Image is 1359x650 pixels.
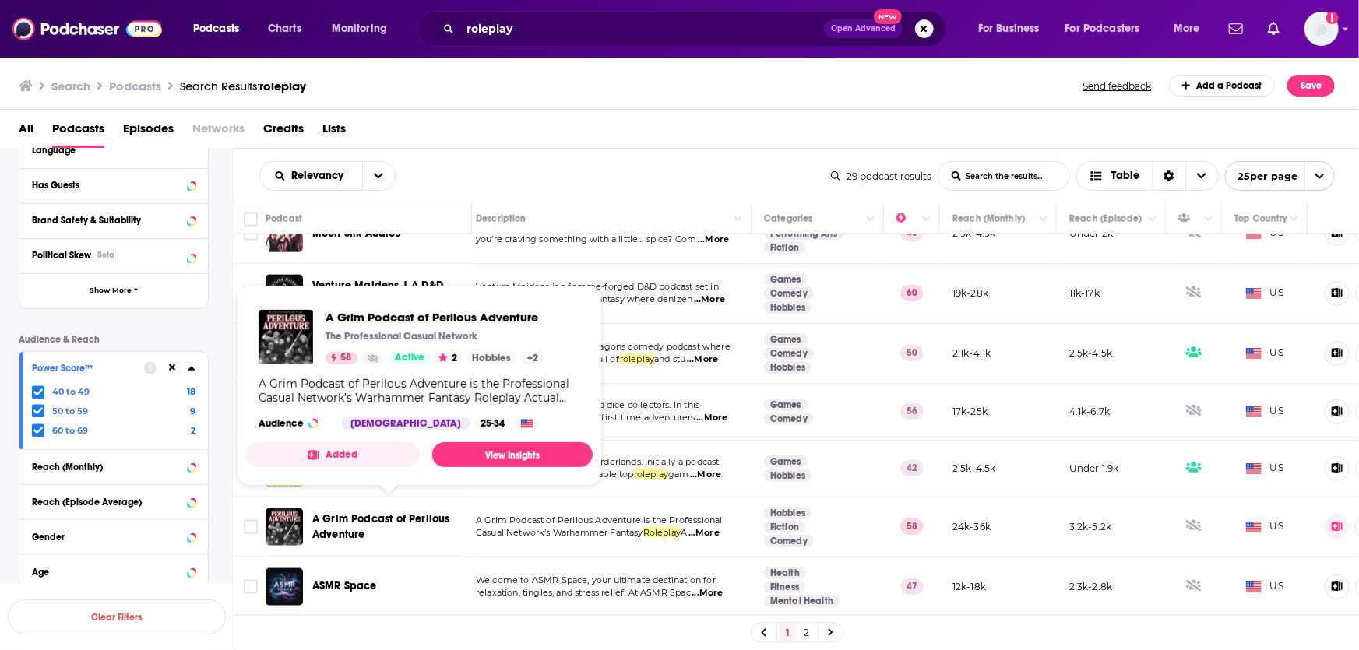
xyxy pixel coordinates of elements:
span: roleplay [634,469,668,480]
p: The Professional Casual Network [326,330,477,343]
span: ...More [694,293,725,306]
button: Language [32,140,195,160]
span: Monitoring [332,18,387,40]
span: Toggle select row [244,227,258,241]
span: 18 [187,386,195,397]
a: Brand Safety & Suitability [32,210,195,230]
a: ASMR Space [312,579,377,595]
span: you’re craving something with a little… spice? Com [476,234,697,244]
a: Active [389,352,431,364]
span: Credits [263,116,304,148]
h3: Search [51,79,90,93]
span: US [1246,286,1284,301]
img: A Grim Podcast of Perilous Adventure [259,310,313,364]
span: Podcasts [52,116,104,148]
span: All [19,116,33,148]
h3: Podcasts [109,79,161,93]
button: Column Actions [729,210,748,229]
button: Send feedback [1079,79,1157,93]
button: Show More [19,273,208,308]
div: Description [476,209,526,228]
a: Episodes [123,116,174,148]
button: Column Actions [1034,210,1053,229]
a: Show notifications dropdown [1223,16,1249,42]
span: Political Skew [32,250,91,261]
span: Table [1112,170,1140,181]
input: Search podcasts, credits, & more... [460,16,824,41]
span: Charts [268,18,301,40]
h2: Choose View [1076,161,1219,191]
a: Comedy [764,535,814,547]
div: Search Results: [180,79,306,93]
div: 29 podcast results [831,170,931,182]
p: 4.1k-6.7k [1069,405,1111,418]
button: Column Actions [1143,210,1162,229]
button: Column Actions [917,210,936,229]
div: 25-34 [474,417,511,430]
button: Column Actions [1199,210,1218,229]
img: ASMR Space [266,568,303,606]
span: Welcome to Keep off the Borderlands. Initially a podcast [476,456,720,467]
button: Show profile menu [1304,12,1339,46]
span: roleplay [259,79,306,93]
p: 2.5k-4.5k [1069,346,1113,360]
button: Clear Filters [8,599,226,634]
p: 56 [900,403,924,419]
button: Political SkewBeta [32,245,195,265]
p: 42 [900,460,924,476]
button: open menu [362,162,395,190]
span: ASMR Space [312,580,377,593]
div: Sort Direction [1153,162,1185,190]
a: Podchaser - Follow, Share and Rate Podcasts [12,14,162,44]
a: Hobbies [764,507,812,519]
p: 2.1k-4.1k [952,346,991,360]
a: Hobbies [466,352,517,364]
button: Has Guests [32,175,195,195]
div: Reach (Episode Average) [32,497,182,508]
button: Reach (Episode Average) [32,491,195,511]
span: US [1246,579,1284,595]
button: Added [246,442,420,467]
span: 58 [340,350,351,366]
a: Games [764,333,808,346]
span: ...More [687,353,718,366]
div: Power Score [896,209,918,228]
div: A Grim Podcast of Perilous Adventure is the Professional Casual Network’s Warhammer Fantasy Rolep... [259,377,580,405]
a: Fiction [764,241,805,254]
button: Gender [32,526,195,546]
span: 2 [191,425,195,436]
button: open menu [1225,161,1335,191]
a: Search Results:roleplay [180,79,306,93]
a: 1 [780,624,796,642]
a: Games [764,399,808,411]
h3: Audience [259,417,329,430]
span: New [874,9,902,24]
p: 58 [900,518,924,534]
span: A fortnightly Dungeons & Dragons comedy podcast where [476,341,731,352]
img: Venture Maidens | A D&D Podcast [266,275,303,312]
div: Search podcasts, credits, & more... [432,11,962,47]
span: A [681,527,687,538]
a: A Grim Podcast of Perilous Adventure [326,310,544,325]
span: gam [668,469,689,480]
span: treasure chest we find three first time adventurers [476,412,695,423]
span: Logged in as Pickaxe [1304,12,1339,46]
img: User Profile [1304,12,1339,46]
p: 2.5k-4.5k [952,462,996,475]
a: A Grim Podcast of Perilous Adventure [312,511,466,543]
span: 60 to 69 [52,425,88,436]
p: 3.2k-5.2k [1069,520,1112,533]
button: Save [1287,75,1335,97]
button: open menu [1055,16,1163,41]
a: Show notifications dropdown [1262,16,1286,42]
a: View Insights [432,442,593,467]
a: 2 [799,624,815,642]
a: Fiction [764,521,805,533]
span: More [1174,18,1200,40]
div: Power Score™ [32,363,134,374]
img: A Grim Podcast of Perilous Adventure [266,508,303,546]
div: Categories [764,209,812,228]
